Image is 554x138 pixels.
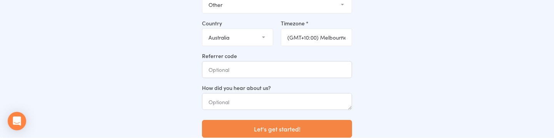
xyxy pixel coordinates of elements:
[202,52,352,60] label: Referrer code
[8,112,26,130] div: Open Intercom Messenger
[281,19,352,27] label: Timezone *
[202,19,273,27] label: Country
[202,120,352,138] button: Let's get started!
[202,61,352,78] input: Optional
[202,84,352,91] label: How did you hear about us?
